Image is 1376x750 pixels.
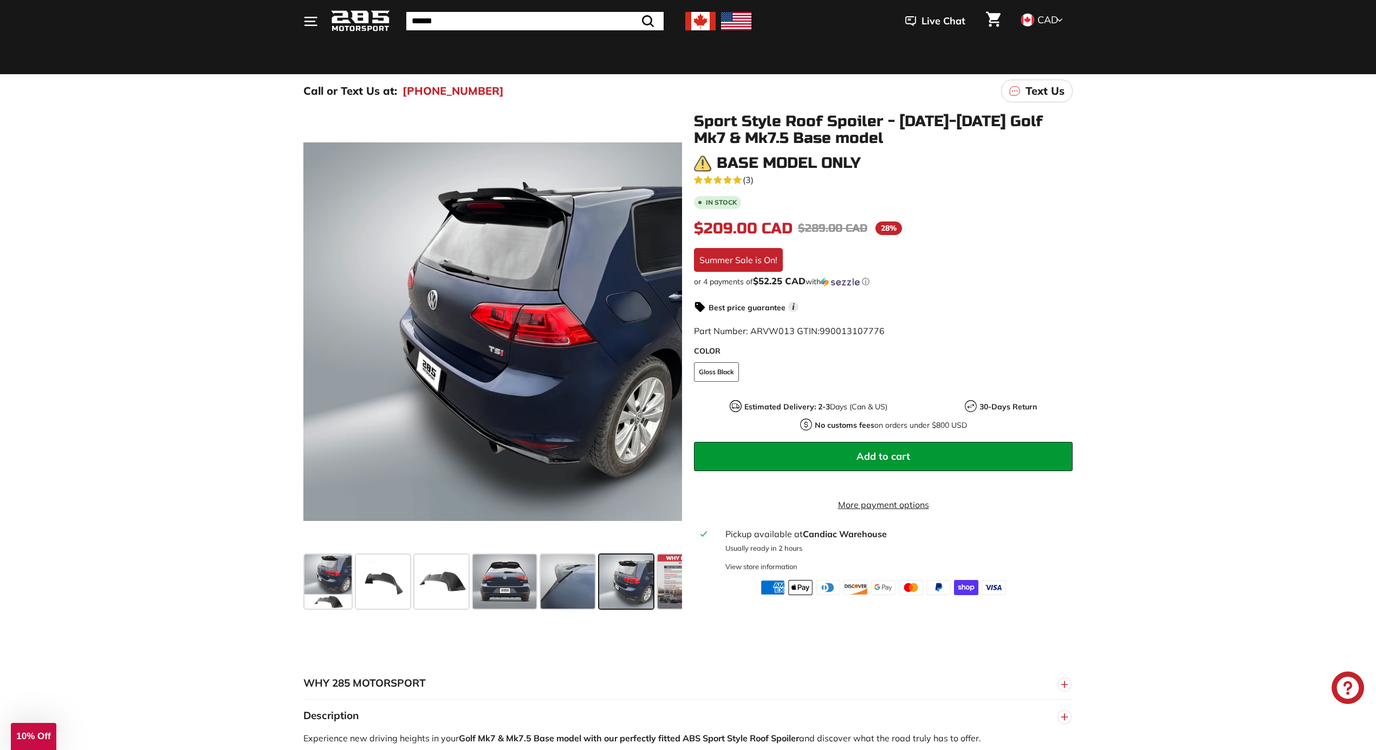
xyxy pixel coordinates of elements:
[843,580,868,595] img: discover
[954,580,978,595] img: shopify_pay
[979,3,1007,40] a: Cart
[803,529,887,539] strong: Candiac Warehouse
[403,83,504,99] a: [PHONE_NUMBER]
[743,173,754,186] span: (3)
[921,14,965,28] span: Live Chat
[856,450,910,462] span: Add to cart
[815,420,874,430] strong: No customs fees
[717,155,861,172] h3: Base model only
[11,723,56,750] div: 10% Off
[303,83,397,99] p: Call or Text Us at:
[303,667,1073,700] button: WHY 285 MOTORSPORT
[725,543,1066,553] p: Usually ready in 2 hours
[709,303,786,312] strong: Best price guarantee
[694,172,1073,186] a: 5.0 rating (3 votes)
[875,221,902,235] span: 28%
[459,733,799,744] strong: Golf Mk7 & Mk7.5 Base model with our perfectly fitted ABS Sport Style Roof Spoiler
[694,276,1073,287] div: or 4 payments of with
[725,527,1066,540] div: Pickup available at
[871,580,895,595] img: google_pay
[694,155,711,172] img: warning.png
[1025,83,1065,99] p: Text Us
[694,113,1073,147] h1: Sport Style Roof Spoiler - [DATE]-[DATE] Golf Mk7 & Mk7.5 Base model
[788,580,813,595] img: apple_pay
[694,219,793,238] span: $209.00 CAD
[330,9,390,34] img: Logo_285_Motorsport_areodynamics_components
[820,325,885,336] span: 990013107776
[694,442,1073,471] button: Add to cart
[744,401,887,413] p: Days (Can & US)
[815,420,967,431] p: on orders under $800 USD
[694,248,783,272] div: Summer Sale is On!
[694,345,1073,357] label: COLOR
[761,580,785,595] img: american_express
[926,580,951,595] img: paypal
[694,276,1073,287] div: or 4 payments of$52.25 CADwithSezzle Click to learn more about Sezzle
[1037,14,1058,26] span: CAD
[406,12,664,30] input: Search
[982,580,1006,595] img: visa
[899,580,923,595] img: master
[1328,671,1367,707] inbox-online-store-chat: Shopify online store chat
[753,275,806,286] span: $52.25 CAD
[821,277,860,287] img: Sezzle
[979,402,1037,412] strong: 30-Days Return
[788,302,799,312] span: i
[303,700,1073,732] button: Description
[816,580,840,595] img: diners_club
[744,402,830,412] strong: Estimated Delivery: 2-3
[891,8,979,35] button: Live Chat
[798,221,867,235] span: $289.00 CAD
[1001,80,1073,102] a: Text Us
[16,731,50,741] span: 10% Off
[725,562,797,572] div: View store information
[694,325,885,336] span: Part Number: ARVW013 GTIN:
[706,199,737,206] b: In stock
[694,498,1073,511] a: More payment options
